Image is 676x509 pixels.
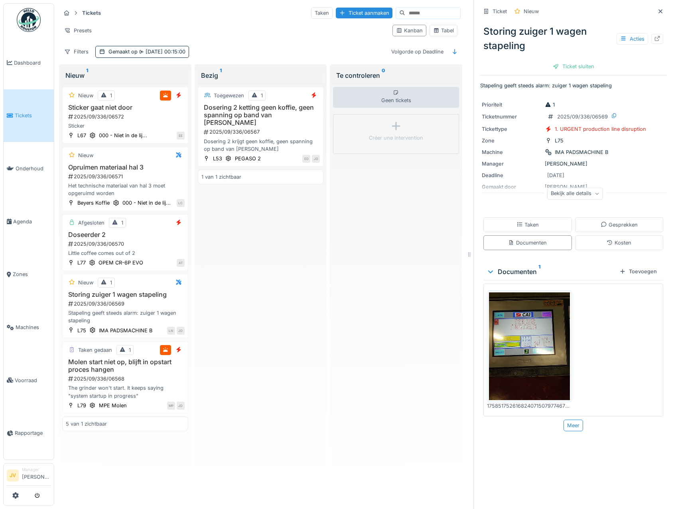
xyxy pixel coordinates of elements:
div: Manager [22,467,51,473]
div: LN [167,327,175,335]
div: 5 van 1 zichtbaar [66,420,107,428]
div: IMA PADSMACHINE B [555,148,608,156]
div: Prioriteit [482,101,542,109]
sup: 0 [382,71,385,80]
a: Tickets [4,89,54,142]
div: Nieuw [65,71,185,80]
div: MP [167,402,175,410]
a: Machines [4,301,54,354]
div: Ticketnummer [482,113,542,120]
li: [PERSON_NAME] [22,467,51,484]
span: Dashboard [14,59,51,67]
a: Zones [4,248,54,301]
div: Sticker [66,122,185,130]
div: Deadline [482,172,542,179]
p: Stapeling geeft steeds alarm: zuiger 1 wagen stapeling [480,82,666,89]
div: 1 [261,92,263,99]
div: Dosering 2 krijgt geen koffie, geen spanning op band van [PERSON_NAME] [201,138,320,153]
div: Machine [482,148,542,156]
div: 1 [129,346,131,354]
div: Volgorde op Deadline [388,46,447,57]
div: Meer [564,420,583,431]
h3: Opruimen materiaal hal 3 [66,164,185,171]
div: Tabel [433,27,454,34]
div: Documenten [508,239,547,247]
div: 2025/09/336/06568 [67,375,185,383]
div: Kosten [607,239,631,247]
div: Zone [482,137,542,144]
div: Nieuw [78,92,93,99]
div: L75 [555,137,564,144]
sup: 1 [538,267,540,276]
li: JV [7,470,19,481]
img: ie0rbt2ynn3xn9gdec9549zpf7bw [489,292,570,400]
sup: 1 [86,71,88,80]
a: Rapportage [4,407,54,460]
div: Little coffee comes out of 2 [66,249,185,257]
span: Tickets [15,112,51,119]
span: Machines [16,324,51,331]
div: PEGASO 2 [235,155,261,162]
div: Nieuw [524,8,539,15]
div: Toevoegen [616,266,660,277]
div: Bekijk alle details [547,188,603,199]
span: Zones [13,270,51,278]
div: Stapeling geeft steeds alarm: zuiger 1 wagen stapeling [66,309,185,324]
div: Ticket sluiten [550,61,597,72]
div: Beyers Koffie [77,199,110,207]
span: Rapportage [15,429,51,437]
div: Taken [311,7,333,19]
div: JD [177,327,185,335]
div: Geen tickets [333,87,459,108]
div: MPE Molen [99,402,127,409]
div: Tickettype [482,125,542,133]
span: [DATE] 00:15:00 [138,49,185,55]
a: Onderhoud [4,142,54,195]
div: 2025/09/336/06569 [557,113,608,120]
div: Kanban [396,27,423,34]
div: JD [177,402,185,410]
div: Taken gedaan [78,346,112,354]
div: [DATE] [547,172,564,179]
div: 2025/09/336/06570 [67,240,185,248]
h3: Dosering 2 ketting geen koffie, geen spanning op band van [PERSON_NAME] [201,104,320,127]
div: 000 - Niet in de lij... [99,132,147,139]
div: L67 [77,132,86,139]
div: L53 [213,155,222,162]
div: Presets [61,25,95,36]
div: Gesprekken [601,221,638,229]
div: L77 [77,259,86,266]
div: Taken [516,221,539,229]
div: Toegewezen [214,92,244,99]
div: 17585175261682407150797746737706.jpg [487,402,572,410]
div: Nieuw [78,279,93,286]
div: 2025/09/336/06567 [203,128,320,136]
a: Voorraad [4,354,54,407]
strong: Tickets [79,9,104,17]
div: 2025/09/336/06569 [67,300,185,308]
span: Voorraad [15,377,51,384]
div: JD [312,155,320,163]
div: Documenten [487,267,616,276]
div: IMA PADSMACHINE B [99,327,152,334]
div: Créer une intervention [369,134,423,142]
div: 1 [110,279,112,286]
div: ED [302,155,310,163]
sup: 1 [220,71,222,80]
div: Ticket aanmaken [336,8,392,18]
div: [PERSON_NAME] [482,160,665,168]
h3: Doseerder 2 [66,231,185,239]
div: Gemaakt op [108,48,185,55]
div: Manager [482,160,542,168]
div: 2025/09/336/06572 [67,113,185,120]
div: Acties [617,33,648,45]
div: 000 - Niet in de lij... [122,199,171,207]
div: Het technische materiaal van hal 3 moet opgeruimd worden [66,182,185,197]
div: AT [177,259,185,267]
span: Onderhoud [16,165,51,172]
div: L79 [77,402,86,409]
div: 1 [110,92,112,99]
div: 1 [545,101,555,109]
div: Storing zuiger 1 wagen stapeling [480,21,666,56]
a: JV Manager[PERSON_NAME] [7,467,51,486]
